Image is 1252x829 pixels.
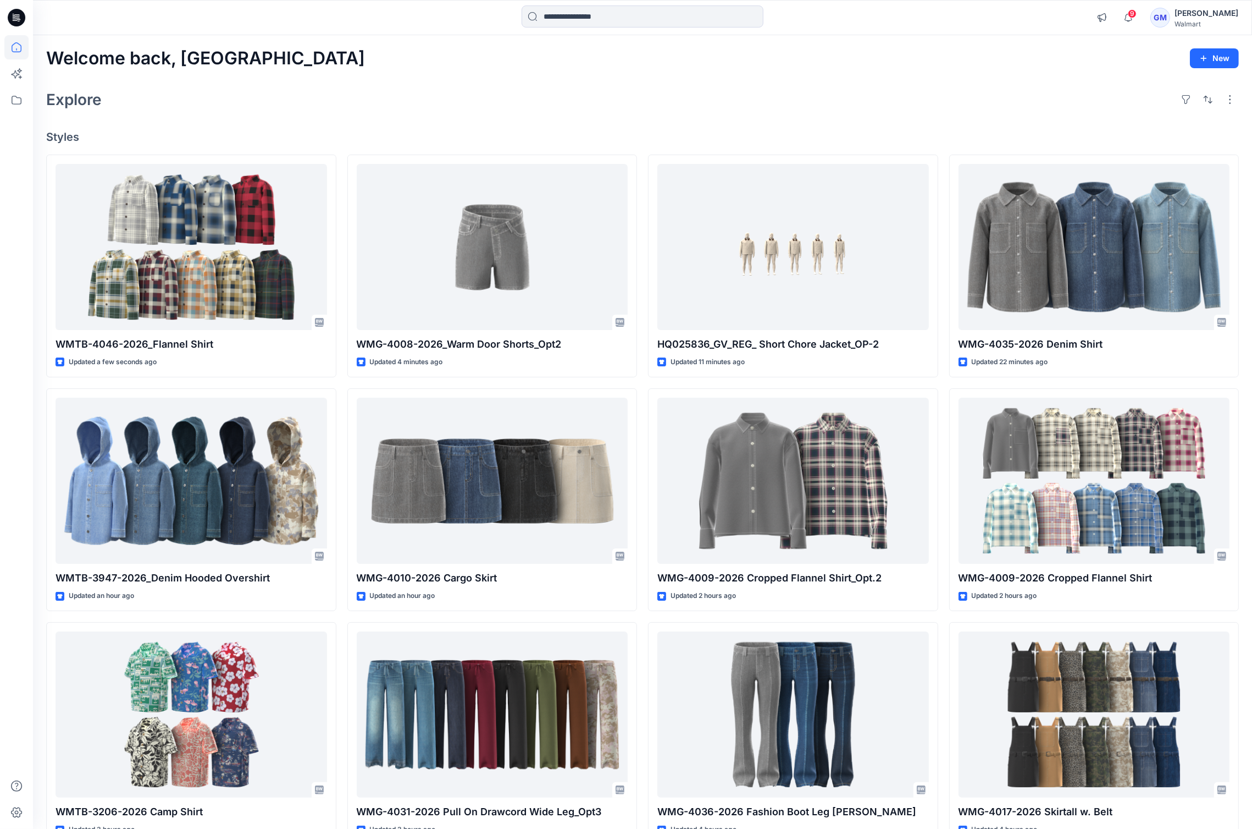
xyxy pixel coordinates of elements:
[56,398,327,564] a: WMTB-3947-2026_Denim Hooded Overshirt
[972,590,1037,602] p: Updated 2 hours ago
[56,570,327,586] p: WMTB-3947-2026_Denim Hooded Overshirt
[959,570,1230,586] p: WMG-4009-2026 Cropped Flannel Shirt
[56,337,327,352] p: WMTB-4046-2026_Flannel Shirt
[671,356,745,368] p: Updated 11 minutes ago
[357,570,628,586] p: WMG-4010-2026 Cargo Skirt
[1175,20,1238,28] div: Walmart
[357,804,628,820] p: WMG-4031-2026 Pull On Drawcord Wide Leg_Opt3
[657,337,929,352] p: HQ025836_GV_REG_ Short Chore Jacket_OP-2
[1128,9,1137,18] span: 9
[959,337,1230,352] p: WMG-4035-2026 Denim Shirt
[671,590,736,602] p: Updated 2 hours ago
[1175,7,1238,20] div: [PERSON_NAME]
[657,632,929,798] a: WMG-4036-2026 Fashion Boot Leg Jean
[69,356,157,368] p: Updated a few seconds ago
[1150,8,1170,28] div: GM
[657,164,929,331] a: HQ025836_GV_REG_ Short Chore Jacket_OP-2
[357,337,628,352] p: WMG-4008-2026_Warm Door Shorts_Opt2
[657,804,929,820] p: WMG-4036-2026 Fashion Boot Leg [PERSON_NAME]
[959,804,1230,820] p: WMG-4017-2026 Skirtall w. Belt
[56,804,327,820] p: WMTB-3206-2026 Camp Shirt
[657,398,929,564] a: WMG-4009-2026 Cropped Flannel Shirt_Opt.2
[357,164,628,331] a: WMG-4008-2026_Warm Door Shorts_Opt2
[357,632,628,798] a: WMG-4031-2026 Pull On Drawcord Wide Leg_Opt3
[972,356,1048,368] p: Updated 22 minutes ago
[657,570,929,586] p: WMG-4009-2026 Cropped Flannel Shirt_Opt.2
[357,398,628,564] a: WMG-4010-2026 Cargo Skirt
[959,632,1230,798] a: WMG-4017-2026 Skirtall w. Belt
[370,356,443,368] p: Updated 4 minutes ago
[959,164,1230,331] a: WMG-4035-2026 Denim Shirt
[69,590,134,602] p: Updated an hour ago
[46,130,1239,144] h4: Styles
[56,164,327,331] a: WMTB-4046-2026_Flannel Shirt
[370,590,435,602] p: Updated an hour ago
[1190,48,1239,68] button: New
[959,398,1230,564] a: WMG-4009-2026 Cropped Flannel Shirt
[46,48,365,69] h2: Welcome back, [GEOGRAPHIC_DATA]
[46,91,102,108] h2: Explore
[56,632,327,798] a: WMTB-3206-2026 Camp Shirt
